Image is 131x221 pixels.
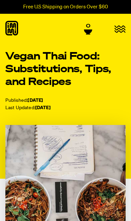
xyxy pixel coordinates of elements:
span: 0 [86,23,90,29]
p: Free U.S Shipping on Orders Over $60 [23,4,108,10]
a: 0 [84,23,92,34]
time: [DATE] [28,98,43,103]
div: Last Updated: [5,104,51,112]
h1: Vegan Thai Food: Substitutions, Tips, and Recipes [5,50,126,89]
time: [DATE] [35,105,51,110]
div: Published: [5,97,43,104]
